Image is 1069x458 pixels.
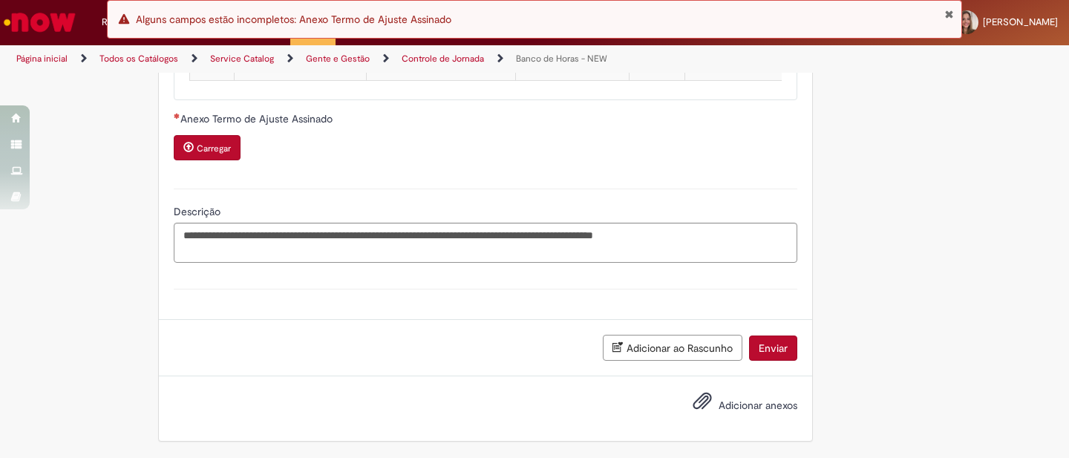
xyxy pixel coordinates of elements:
[180,112,336,125] span: Anexo Termo de Ajuste Assinado
[136,13,451,26] span: Alguns campos estão incompletos: Anexo Termo de Ajuste Assinado
[174,223,797,263] textarea: Descrição
[306,53,370,65] a: Gente e Gestão
[689,387,716,422] button: Adicionar anexos
[983,16,1058,28] span: [PERSON_NAME]
[516,53,607,65] a: Banco de Horas - NEW
[174,135,241,160] button: Carregar anexo de Anexo Termo de Ajuste Assinado Required
[210,53,274,65] a: Service Catalog
[1,7,78,37] img: ServiceNow
[174,205,223,218] span: Descrição
[402,53,484,65] a: Controle de Jornada
[749,336,797,361] button: Enviar
[11,45,702,73] ul: Trilhas de página
[174,113,180,119] span: Necessários
[99,53,178,65] a: Todos os Catálogos
[603,335,742,361] button: Adicionar ao Rascunho
[16,53,68,65] a: Página inicial
[102,15,154,30] span: Requisições
[197,143,231,154] small: Carregar
[719,399,797,412] span: Adicionar anexos
[944,8,954,20] button: Fechar Notificação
